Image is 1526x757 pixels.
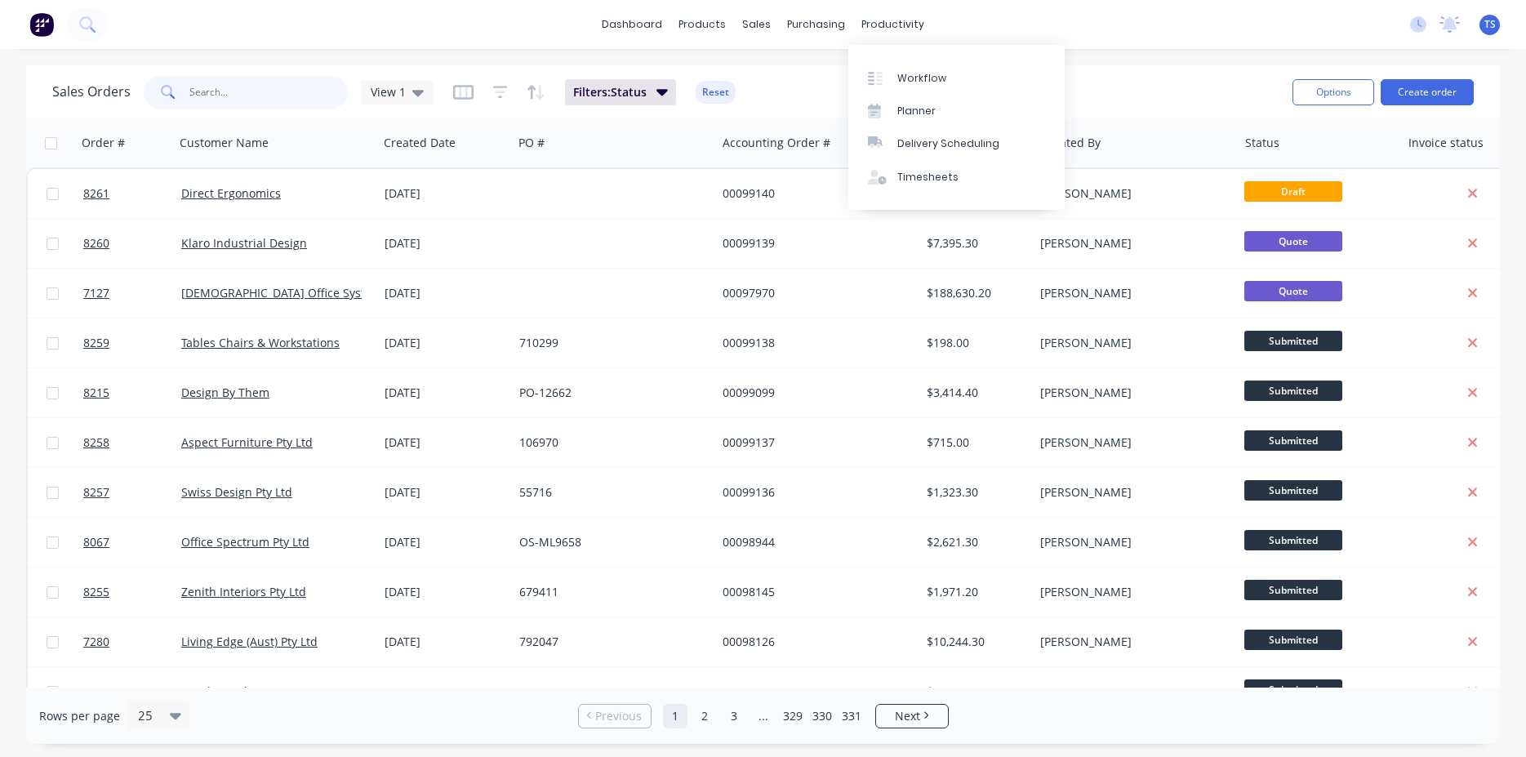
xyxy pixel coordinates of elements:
[83,368,181,417] a: 8215
[897,170,959,185] div: Timesheets
[83,534,109,550] span: 8067
[83,335,109,351] span: 8259
[565,79,676,105] button: Filters:Status
[385,534,506,550] div: [DATE]
[927,484,1022,501] div: $1,323.30
[519,385,701,401] div: PO-12662
[723,684,904,700] div: 00099133
[83,169,181,218] a: 8261
[83,318,181,367] a: 8259
[181,534,309,550] a: Office Spectrum Pty Ltd
[1244,331,1342,351] span: Submitted
[1040,584,1221,600] div: [PERSON_NAME]
[876,708,948,724] a: Next page
[83,468,181,517] a: 8257
[723,235,904,252] div: 00099139
[1040,684,1221,700] div: [PERSON_NAME]
[519,484,701,501] div: 55716
[722,704,746,728] a: Page 3
[663,704,687,728] a: Page 1 is your current page
[751,704,776,728] a: Jump forward
[927,285,1022,301] div: $188,630.20
[723,584,904,600] div: 00098145
[83,584,109,600] span: 8255
[1040,185,1221,202] div: [PERSON_NAME]
[927,385,1022,401] div: $3,414.40
[573,84,647,100] span: Filters: Status
[1040,235,1221,252] div: [PERSON_NAME]
[734,12,779,37] div: sales
[83,617,181,666] a: 7280
[1040,385,1221,401] div: [PERSON_NAME]
[670,12,734,37] div: products
[1292,79,1374,105] button: Options
[83,484,109,501] span: 8257
[83,235,109,252] span: 8260
[897,136,999,151] div: Delivery Scheduling
[385,684,506,700] div: [DATE]
[1040,434,1221,451] div: [PERSON_NAME]
[371,83,406,100] span: View 1
[384,135,456,151] div: Created Date
[83,269,181,318] a: 7127
[1244,231,1342,252] span: Quote
[385,434,506,451] div: [DATE]
[897,71,946,86] div: Workflow
[181,434,313,450] a: Aspect Furniture Pty Ltd
[385,634,506,650] div: [DATE]
[1041,135,1101,151] div: Created By
[1484,17,1496,32] span: TS
[1245,135,1279,151] div: Status
[181,235,307,251] a: Klaro Industrial Design
[181,185,281,201] a: Direct Ergonomics
[83,418,181,467] a: 8258
[895,708,920,724] span: Next
[723,634,904,650] div: 00098126
[519,684,701,700] div: PO149718
[385,335,506,351] div: [DATE]
[723,534,904,550] div: 00098944
[723,285,904,301] div: 00097970
[52,84,131,100] h1: Sales Orders
[519,434,701,451] div: 106970
[927,335,1022,351] div: $198.00
[181,634,318,649] a: Living Edge (Aust) Pty Ltd
[723,135,830,151] div: Accounting Order #
[1244,480,1342,501] span: Submitted
[29,12,54,37] img: Factory
[848,61,1065,94] a: Workflow
[1040,484,1221,501] div: [PERSON_NAME]
[39,708,120,724] span: Rows per page
[723,185,904,202] div: 00099140
[897,104,936,118] div: Planner
[1244,381,1342,401] span: Submitted
[1244,430,1342,451] span: Submitted
[1244,630,1342,650] span: Submitted
[181,584,306,599] a: Zenith Interiors Pty Ltd
[1040,285,1221,301] div: [PERSON_NAME]
[181,385,269,400] a: Design By Them
[696,81,736,104] button: Reset
[83,684,109,700] span: 8254
[579,708,651,724] a: Previous page
[1040,634,1221,650] div: [PERSON_NAME]
[839,704,864,728] a: Page 331
[595,708,642,724] span: Previous
[927,634,1022,650] div: $10,244.30
[83,667,181,716] a: 8254
[723,434,904,451] div: 00099137
[723,335,904,351] div: 00099138
[83,518,181,567] a: 8067
[723,385,904,401] div: 00099099
[853,12,932,37] div: productivity
[927,235,1022,252] div: $7,395.30
[848,127,1065,160] a: Delivery Scheduling
[385,385,506,401] div: [DATE]
[83,434,109,451] span: 8258
[181,684,267,699] a: Interloc Lockers
[519,534,701,550] div: OS-ML9658
[927,584,1022,600] div: $1,971.20
[848,161,1065,194] a: Timesheets
[83,568,181,617] a: 8255
[1381,79,1474,105] button: Create order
